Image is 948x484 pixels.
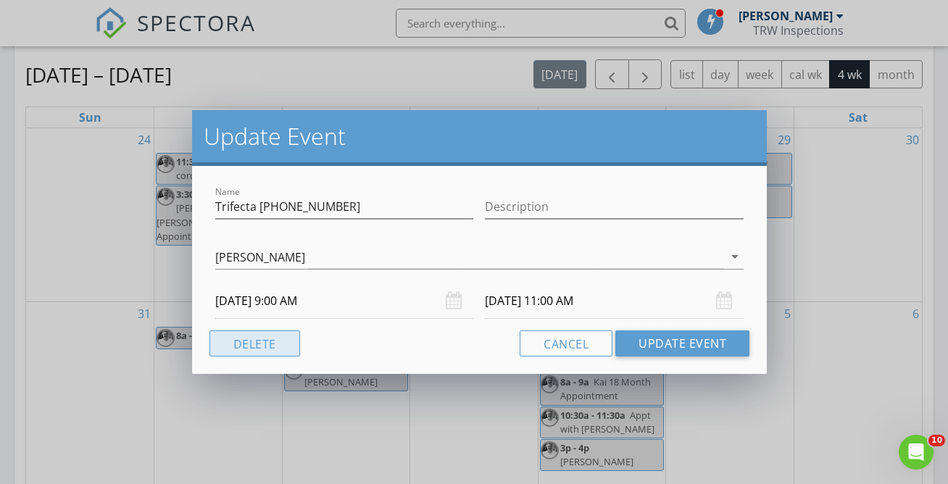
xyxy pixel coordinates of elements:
i: arrow_drop_down [726,248,744,265]
span: 10 [928,435,945,446]
button: Update Event [615,330,749,356]
input: Select date [215,283,474,319]
input: Select date [485,283,744,319]
div: [PERSON_NAME] [215,251,305,264]
button: Cancel [520,330,612,356]
iframe: Intercom live chat [899,435,934,470]
h2: Update Event [204,122,756,151]
button: Delete [209,330,300,356]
